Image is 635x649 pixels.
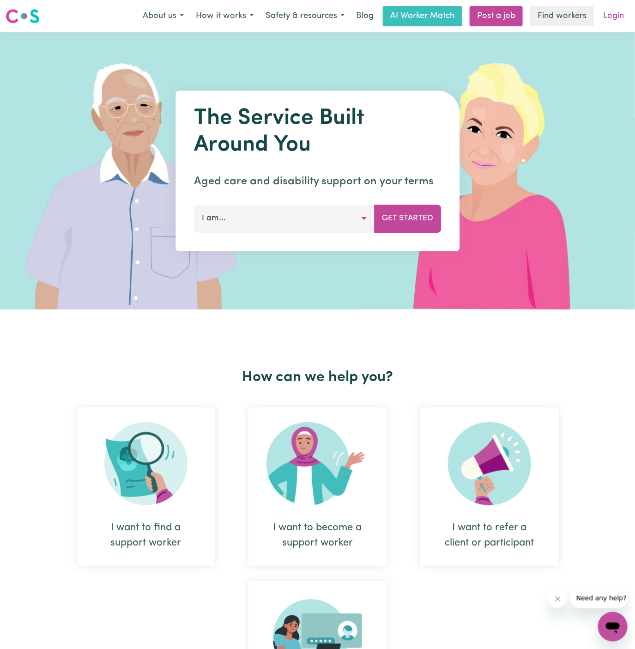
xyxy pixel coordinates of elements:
[549,590,567,608] iframe: Close message
[374,205,441,232] button: Get Started
[194,173,441,190] p: Aged care and disability support on your terms
[530,6,594,26] a: Find workers
[383,6,462,26] a: AI Worker Match
[194,205,375,232] button: I am...
[77,407,215,566] div: I want to find a support worker
[99,520,193,551] div: I want to find a support worker
[420,407,559,566] div: I want to refer a client or participant
[470,6,523,26] a: Post a job
[571,588,628,608] iframe: Message from company
[442,520,537,551] div: I want to refer a client or participant
[194,105,441,158] h1: The Service Built Around You
[60,369,575,386] h2: How can we help you?
[448,422,531,505] img: Refer
[266,422,369,505] img: Become Worker
[271,520,365,551] div: I want to become a support worker
[104,422,187,505] img: Search
[598,6,629,26] a: Login
[248,407,387,566] div: I want to become a support worker
[351,6,379,26] a: Blog
[598,612,628,642] iframe: Button to launch messaging window
[137,6,190,26] button: About us
[190,6,260,26] button: How it works
[6,6,40,27] a: Careseekers logo
[260,6,351,26] button: Safety & resources
[6,8,40,24] img: Careseekers logo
